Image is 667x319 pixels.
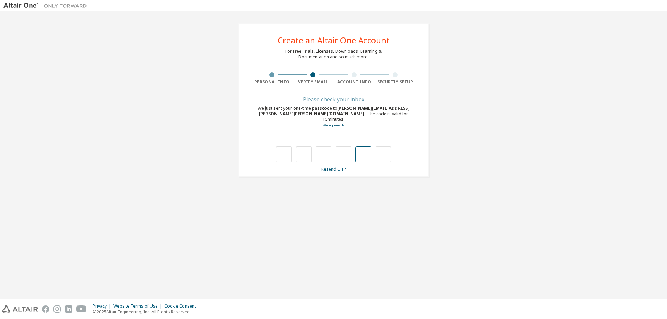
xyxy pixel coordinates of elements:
img: instagram.svg [53,305,61,313]
div: Please check your inbox [251,97,416,101]
div: We just sent your one-time passcode to . The code is valid for 15 minutes. [251,106,416,128]
img: youtube.svg [76,305,87,313]
div: For Free Trials, Licenses, Downloads, Learning & Documentation and so much more. [285,49,382,60]
div: Cookie Consent [164,303,200,309]
img: facebook.svg [42,305,49,313]
p: © 2025 Altair Engineering, Inc. All Rights Reserved. [93,309,200,315]
img: Altair One [3,2,90,9]
div: Personal Info [251,79,293,85]
img: altair_logo.svg [2,305,38,313]
div: Account Info [333,79,375,85]
div: Security Setup [375,79,416,85]
div: Verify Email [293,79,334,85]
div: Privacy [93,303,113,309]
img: linkedin.svg [65,305,72,313]
a: Go back to the registration form [323,123,344,127]
a: Resend OTP [321,166,346,172]
div: Create an Altair One Account [278,36,390,44]
span: [PERSON_NAME][EMAIL_ADDRESS][PERSON_NAME][PERSON_NAME][DOMAIN_NAME] [259,105,410,117]
div: Website Terms of Use [113,303,164,309]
